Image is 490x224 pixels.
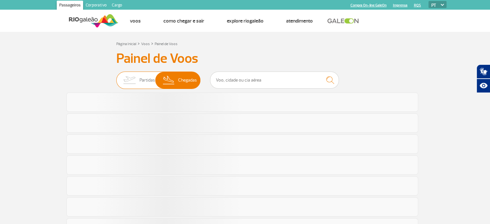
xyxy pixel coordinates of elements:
button: Abrir recursos assistivos. [476,79,490,93]
a: Cargo [109,1,125,11]
a: Página Inicial [116,42,136,46]
span: Chegadas [178,72,197,89]
div: Plugin de acessibilidade da Hand Talk. [476,64,490,93]
a: Explore RIOgaleão [227,18,264,24]
a: Corporativo [83,1,109,11]
h3: Painel de Voos [116,51,374,67]
a: > [138,40,140,47]
a: Voos [141,42,150,46]
a: Compra On-line GaleOn [351,3,387,7]
a: Atendimento [286,18,313,24]
a: RQS [414,3,421,7]
a: > [151,40,153,47]
img: slider-embarque [119,72,139,89]
a: Painel de Voos [155,42,178,46]
span: Partidas [139,72,155,89]
a: Voos [130,18,141,24]
a: Passageiros [57,1,83,11]
a: Como chegar e sair [163,18,204,24]
input: Voo, cidade ou cia aérea [210,72,339,89]
img: slider-desembarque [159,72,178,89]
a: Imprensa [393,3,408,7]
button: Abrir tradutor de língua de sinais. [476,64,490,79]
